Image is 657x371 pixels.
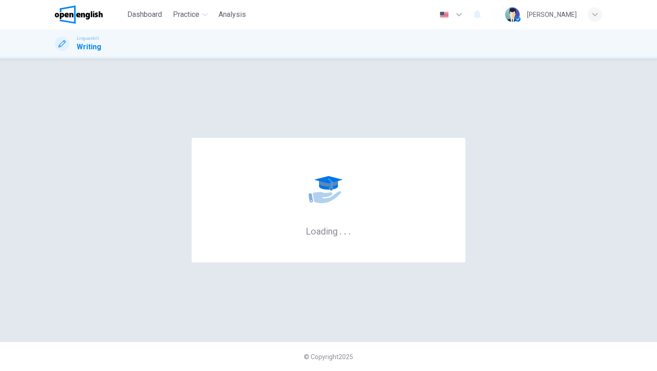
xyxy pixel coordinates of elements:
span: © Copyright 2025 [304,353,353,361]
span: Analysis [219,9,246,20]
h6: Loading [306,225,351,237]
h1: Writing [77,42,101,52]
span: Dashboard [127,9,162,20]
div: [PERSON_NAME] [527,9,577,20]
img: OpenEnglish logo [55,5,103,24]
span: Linguaskill [77,35,99,42]
button: Analysis [215,6,250,23]
img: Profile picture [505,7,520,22]
button: Practice [169,6,211,23]
span: Practice [173,9,199,20]
h6: . [339,223,342,238]
button: Dashboard [124,6,166,23]
a: OpenEnglish logo [55,5,124,24]
h6: . [348,223,351,238]
img: en [438,11,450,18]
h6: . [344,223,347,238]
